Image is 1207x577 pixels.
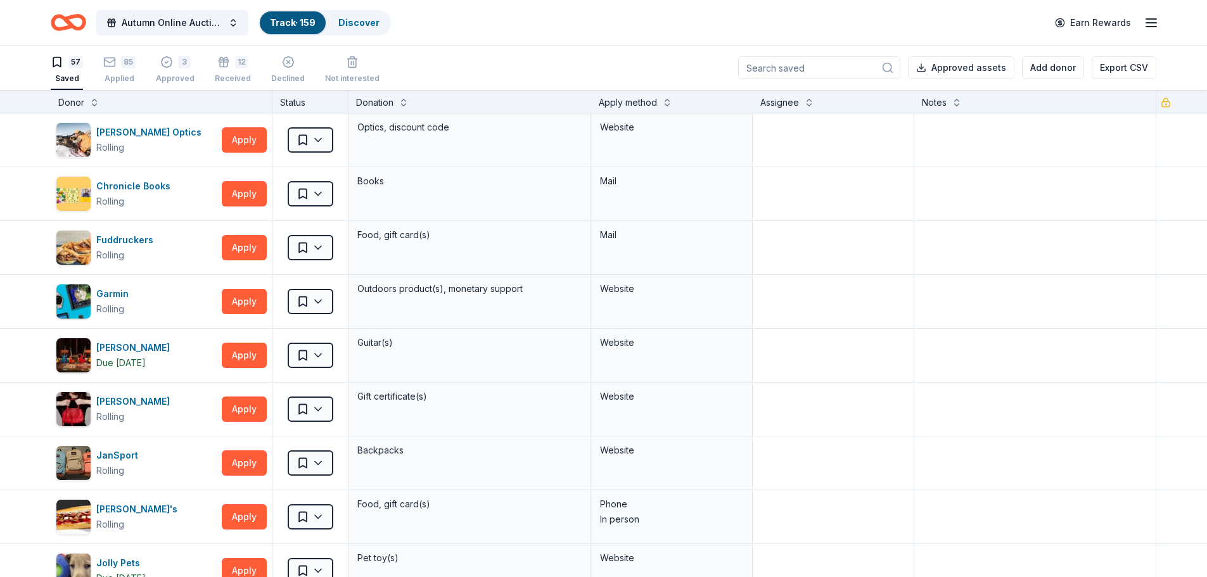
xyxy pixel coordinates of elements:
div: Chronicle Books [96,179,176,194]
div: 3 [178,56,191,68]
a: Home [51,8,86,37]
button: Not interested [325,51,380,90]
div: Optics, discount code [356,118,583,136]
input: Search saved [738,56,900,79]
div: Not interested [325,73,380,84]
button: Apply [222,127,267,153]
div: Rolling [96,517,124,532]
div: Outdoors product(s), monetary support [356,280,583,298]
div: Website [600,281,743,296]
div: Garmin [96,286,134,301]
button: Apply [222,343,267,368]
button: Export CSV [1092,56,1156,79]
div: Website [600,120,743,135]
div: Books [356,172,583,190]
button: Track· 159Discover [259,10,391,35]
img: Image for Garmin [56,284,91,319]
div: Mail [600,227,743,243]
img: Image for Jimmy John's [56,500,91,534]
div: Fuddruckers [96,232,158,248]
button: Image for Burris Optics[PERSON_NAME] OpticsRolling [56,122,217,158]
div: Phone [600,497,743,512]
div: Rolling [96,463,124,478]
button: Declined [271,51,305,90]
div: Rolling [96,194,124,209]
button: Apply [222,289,267,314]
button: Image for Chronicle BooksChronicle BooksRolling [56,176,217,212]
div: Donation [356,95,393,110]
div: Gift certificate(s) [356,388,583,405]
button: Add donor [1022,56,1084,79]
div: Food, gift card(s) [356,226,583,244]
button: 3Approved [156,51,195,90]
a: Discover [338,17,380,28]
div: Website [600,443,743,458]
div: Apply method [599,95,657,110]
div: Approved [156,73,195,84]
div: Mail [600,174,743,189]
button: Image for Jacki Easlick[PERSON_NAME]Rolling [56,391,217,427]
div: Website [600,550,743,566]
a: Earn Rewards [1047,11,1139,34]
button: Apply [222,181,267,206]
button: Autumn Online Auction & Basket Social [96,10,248,35]
img: Image for JanSport [56,446,91,480]
div: Guitar(s) [356,334,583,352]
div: Jolly Pets [96,555,146,571]
div: JanSport [96,448,143,463]
div: Notes [922,95,947,110]
div: Rolling [96,301,124,317]
img: Image for Gibson [56,338,91,372]
div: [PERSON_NAME] [96,394,175,409]
div: Saved [51,73,83,84]
img: Image for Burris Optics [56,123,91,157]
div: Backpacks [356,441,583,459]
div: 57 [68,56,83,68]
img: Image for Chronicle Books [56,177,91,211]
div: Donor [58,95,84,110]
div: [PERSON_NAME] Optics [96,125,207,140]
img: Image for Jacki Easlick [56,392,91,426]
div: Due [DATE] [96,355,146,371]
button: Image for Jimmy John's[PERSON_NAME]'sRolling [56,499,217,535]
div: Status [272,90,348,113]
span: Autumn Online Auction & Basket Social [122,15,223,30]
button: Apply [222,504,267,529]
button: Image for GarminGarminRolling [56,284,217,319]
img: Image for Fuddruckers [56,231,91,265]
button: Image for Gibson[PERSON_NAME]Due [DATE] [56,338,217,373]
div: Pet toy(s) [356,549,583,567]
button: 85Applied [103,51,136,90]
div: [PERSON_NAME] [96,340,175,355]
div: Assignee [760,95,799,110]
div: Rolling [96,248,124,263]
div: Received [215,73,251,84]
button: 57Saved [51,51,83,90]
button: Apply [222,235,267,260]
button: Image for JanSportJanSportRolling [56,445,217,481]
button: Apply [222,396,267,422]
div: Applied [103,73,136,84]
div: 85 [121,56,136,68]
div: [PERSON_NAME]'s [96,502,182,517]
div: In person [600,512,743,527]
div: Website [600,389,743,404]
button: Image for Fuddruckers FuddruckersRolling [56,230,217,265]
button: Apply [222,450,267,476]
div: Rolling [96,409,124,424]
button: 12Received [215,51,251,90]
div: Declined [271,73,305,84]
a: Track· 159 [270,17,316,28]
div: Website [600,335,743,350]
div: 12 [235,56,248,68]
div: Rolling [96,140,124,155]
button: Approved assets [908,56,1014,79]
div: Food, gift card(s) [356,495,583,513]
